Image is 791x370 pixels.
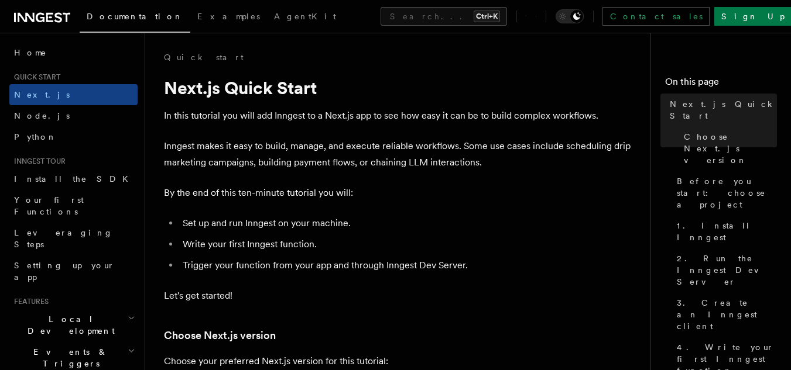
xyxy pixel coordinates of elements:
a: Choose Next.js version [164,327,276,344]
a: AgentKit [267,4,343,32]
span: 3. Create an Inngest client [677,297,777,332]
span: 1. Install Inngest [677,220,777,243]
span: AgentKit [274,12,336,21]
a: Install the SDK [9,168,138,189]
span: Events & Triggers [9,346,128,369]
p: Inngest makes it easy to build, manage, and execute reliable workflows. Some use cases include sc... [164,138,632,171]
a: Leveraging Steps [9,222,138,255]
a: Home [9,42,138,63]
span: Next.js Quick Start [670,98,777,122]
span: Your first Functions [14,195,84,216]
span: Quick start [9,72,60,82]
a: Your first Functions [9,189,138,222]
span: 2. Run the Inngest Dev Server [677,253,777,288]
span: Features [9,297,49,306]
a: 1. Install Inngest [672,215,777,248]
a: Examples [190,4,267,32]
li: Write your first Inngest function. [179,236,632,253]
p: Choose your preferred Next.js version for this tutorial: [164,353,632,369]
span: Python [14,132,57,141]
span: Leveraging Steps [14,228,113,249]
button: Local Development [9,309,138,341]
span: Examples [197,12,260,21]
button: Toggle dark mode [556,9,584,23]
a: Contact sales [602,7,710,26]
span: Setting up your app [14,261,115,282]
h1: Next.js Quick Start [164,77,632,98]
span: Inngest tour [9,157,66,166]
li: Trigger your function from your app and through Inngest Dev Server. [179,257,632,274]
p: By the end of this ten-minute tutorial you will: [164,185,632,201]
a: Node.js [9,105,138,126]
kbd: Ctrl+K [474,11,500,22]
a: Documentation [80,4,190,33]
h4: On this page [665,75,777,94]
span: Choose Next.js version [684,131,777,166]
span: Install the SDK [14,174,135,184]
a: Python [9,126,138,147]
span: Node.js [14,111,70,120]
span: Next.js [14,90,70,99]
a: Setting up your app [9,255,138,288]
a: 2. Run the Inngest Dev Server [672,248,777,292]
span: Local Development [9,313,128,337]
a: Choose Next.js version [679,126,777,171]
p: Let's get started! [164,288,632,304]
a: Next.js Quick Start [665,94,777,126]
a: Before you start: choose a project [672,171,777,215]
span: Home [14,47,47,58]
p: In this tutorial you will add Inngest to a Next.js app to see how easy it can be to build complex... [164,108,632,124]
span: Documentation [87,12,183,21]
a: 3. Create an Inngest client [672,292,777,337]
button: Search...Ctrl+K [381,7,507,26]
a: Quick start [164,51,244,63]
span: Before you start: choose a project [677,175,777,210]
a: Next.js [9,84,138,105]
li: Set up and run Inngest on your machine. [179,215,632,231]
